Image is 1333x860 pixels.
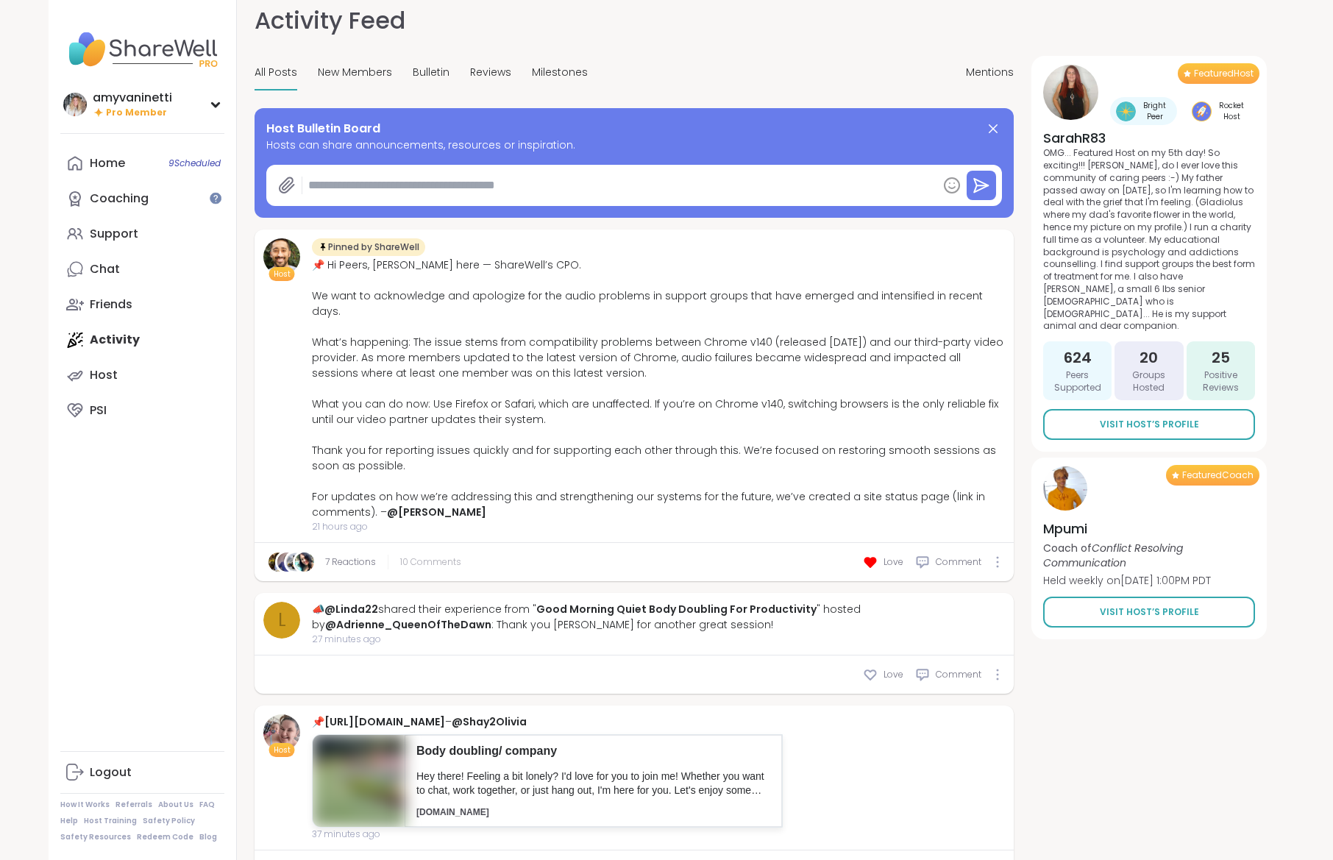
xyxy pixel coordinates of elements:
[199,832,217,842] a: Blog
[60,832,131,842] a: Safety Resources
[90,191,149,207] div: Coaching
[90,226,138,242] div: Support
[286,552,305,572] img: rustyempire
[966,65,1014,80] span: Mentions
[1043,409,1255,440] a: Visit Host’s Profile
[413,65,449,80] span: Bulletin
[278,607,286,633] span: L
[295,552,314,572] img: Sha777
[400,555,461,569] span: 10 Comments
[312,520,1005,533] span: 21 hours ago
[1043,597,1255,628] a: Visit Host’s Profile
[90,402,107,419] div: PSI
[263,602,300,639] a: L
[1212,347,1230,368] span: 25
[536,602,817,616] a: Good Morning Quiet Body Doubling For Productivity
[1140,347,1158,368] span: 20
[884,555,903,569] span: Love
[269,552,288,572] img: Mana
[1116,102,1136,121] img: Bright Peer
[1139,100,1171,122] span: Bright Peer
[312,602,1005,633] div: 📣 shared their experience from " " hosted by : Thank you [PERSON_NAME] for another great session!
[60,287,224,322] a: Friends
[60,216,224,252] a: Support
[470,65,511,80] span: Reviews
[1043,129,1255,147] h4: SarahR83
[318,65,392,80] span: New Members
[274,744,291,756] span: Host
[1043,65,1098,120] img: SarahR83
[1064,347,1092,368] span: 624
[60,358,224,393] a: Host
[1043,147,1255,333] p: OMG... Featured Host on my 5th day! So exciting!!! [PERSON_NAME], do I ever love this community o...
[312,238,425,256] div: Pinned by ShareWell
[277,552,296,572] img: NaAlSi2O6
[1182,469,1254,481] span: Featured Coach
[90,296,132,313] div: Friends
[416,806,770,819] p: [DOMAIN_NAME]
[60,24,224,75] img: ShareWell Nav Logo
[263,238,300,275] img: brett
[210,192,221,204] iframe: Spotlight
[1100,605,1199,619] span: Visit Host’s Profile
[199,800,215,810] a: FAQ
[532,65,588,80] span: Milestones
[1049,369,1106,394] span: Peers Supported
[884,668,903,681] span: Love
[1194,68,1254,79] span: Featured Host
[158,800,193,810] a: About Us
[90,261,120,277] div: Chat
[60,252,224,287] a: Chat
[1192,102,1212,121] img: Rocket Host
[312,734,783,828] a: Body doubling/ companyHey there! Feeling a bit lonely? I'd love for you to join me! Whether you w...
[416,770,770,798] p: Hey there! Feeling a bit lonely? I'd love for you to join me! Whether you want to chat, work toge...
[312,633,1005,646] span: 27 minutes ago
[416,743,770,759] p: Body doubling/ company
[936,668,981,681] span: Comment
[1215,100,1249,122] span: Rocket Host
[1120,369,1177,394] span: Groups Hosted
[60,146,224,181] a: Home9Scheduled
[1192,369,1249,394] span: Positive Reviews
[312,828,783,841] span: 37 minutes ago
[106,107,167,119] span: Pro Member
[255,3,405,38] h1: Activity Feed
[1043,466,1087,511] img: Mpumi
[137,832,193,842] a: Redeem Code
[90,155,125,171] div: Home
[1100,418,1199,431] span: Visit Host’s Profile
[60,816,78,826] a: Help
[387,505,486,519] a: @[PERSON_NAME]
[168,157,221,169] span: 9 Scheduled
[263,714,300,751] img: Shay2Olivia
[1043,541,1255,570] p: Coach of
[1043,541,1183,570] i: Conflict Resolving Communication
[312,714,783,730] div: 📌 –
[115,800,152,810] a: Referrals
[324,602,378,616] a: @Linda22
[324,714,445,729] a: [URL][DOMAIN_NAME]
[936,555,981,569] span: Comment
[325,555,376,569] a: 7 Reactions
[1043,573,1255,588] p: Held weekly on [DATE] 1:00PM PDT
[266,120,380,138] span: Host Bulletin Board
[93,90,172,106] div: amyvaninetti
[274,269,291,280] span: Host
[60,181,224,216] a: Coaching
[60,800,110,810] a: How It Works
[90,764,132,781] div: Logout
[1043,519,1255,538] h4: Mpumi
[452,714,527,729] a: @Shay2Olivia
[143,816,195,826] a: Safety Policy
[312,257,1005,520] div: 📌 Hi Peers, [PERSON_NAME] here — ShareWell’s CPO. We want to acknowledge and apologize for the au...
[60,755,224,790] a: Logout
[255,65,297,80] span: All Posts
[63,93,87,116] img: amyvaninetti
[84,816,137,826] a: Host Training
[60,393,224,428] a: PSI
[90,367,118,383] div: Host
[325,617,491,632] a: @Adrienne_QueenOfTheDawn
[266,138,1002,153] span: Hosts can share announcements, resources or inspiration.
